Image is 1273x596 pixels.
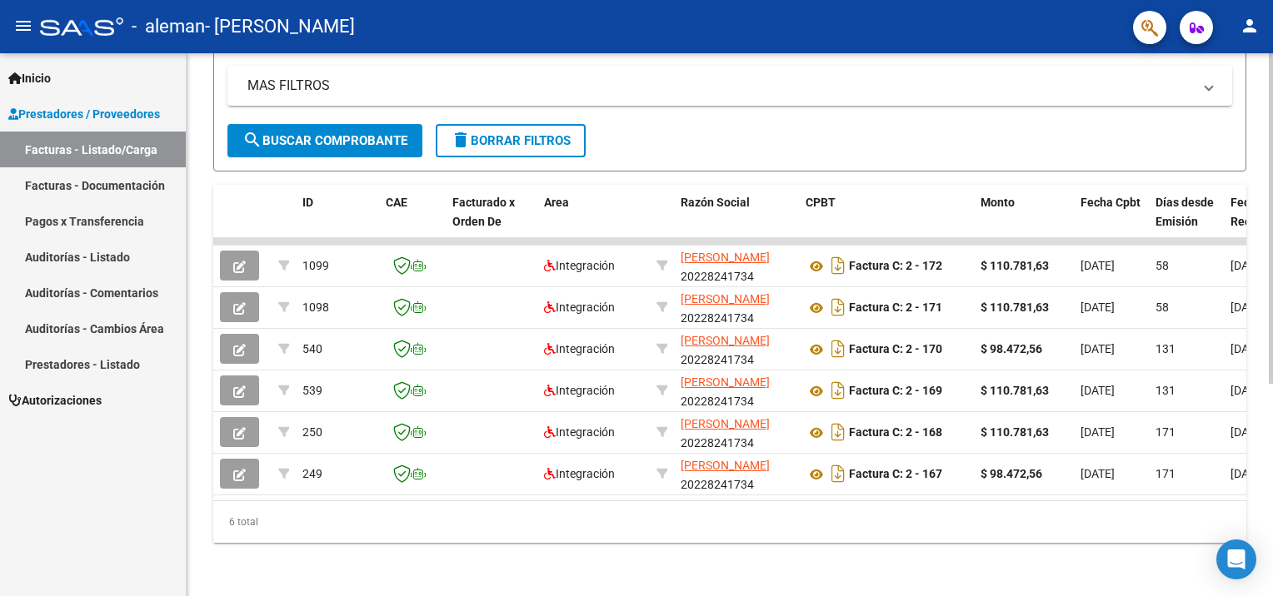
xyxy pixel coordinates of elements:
[1156,384,1176,397] span: 131
[806,196,836,209] span: CPBT
[681,292,770,305] span: [PERSON_NAME]
[544,384,615,397] span: Integración
[242,133,407,148] span: Buscar Comprobante
[849,385,942,398] strong: Factura C: 2 - 169
[681,373,792,408] div: 20228241734
[849,426,942,440] strong: Factura C: 2 - 168
[451,133,571,148] span: Borrar Filtros
[386,196,407,209] span: CAE
[849,301,942,315] strong: Factura C: 2 - 171
[132,8,205,45] span: - aleman
[8,105,160,123] span: Prestadores / Proveedores
[681,334,770,347] span: [PERSON_NAME]
[849,468,942,481] strong: Factura C: 2 - 167
[681,456,792,491] div: 20228241734
[827,419,849,445] i: Descargar documento
[1081,425,1115,439] span: [DATE]
[827,294,849,320] i: Descargar documento
[302,259,329,272] span: 1099
[1231,467,1265,480] span: [DATE]
[681,248,792,283] div: 20228241734
[205,8,355,45] span: - [PERSON_NAME]
[227,124,422,157] button: Buscar Comprobante
[1216,539,1256,579] div: Open Intercom Messenger
[302,384,322,397] span: 539
[13,16,33,36] mat-icon: menu
[681,196,750,209] span: Razón Social
[1081,300,1115,314] span: [DATE]
[681,417,770,430] span: [PERSON_NAME]
[213,501,1246,543] div: 6 total
[8,69,51,87] span: Inicio
[302,467,322,480] span: 249
[544,342,615,355] span: Integración
[1081,196,1141,209] span: Fecha Cpbt
[1231,259,1265,272] span: [DATE]
[981,196,1015,209] span: Monto
[1231,384,1265,397] span: [DATE]
[681,459,770,472] span: [PERSON_NAME]
[1074,185,1149,258] datatable-header-cell: Fecha Cpbt
[849,343,942,356] strong: Factura C: 2 - 170
[1156,467,1176,480] span: 171
[1156,259,1169,272] span: 58
[544,300,615,314] span: Integración
[544,425,615,439] span: Integración
[981,425,1049,439] strong: $ 110.781,63
[302,425,322,439] span: 250
[974,185,1074,258] datatable-header-cell: Monto
[681,290,792,325] div: 20228241734
[1231,300,1265,314] span: [DATE]
[446,185,537,258] datatable-header-cell: Facturado x Orden De
[452,196,515,228] span: Facturado x Orden De
[1231,425,1265,439] span: [DATE]
[247,77,1192,95] mat-panel-title: MAS FILTROS
[544,467,615,480] span: Integración
[227,66,1232,106] mat-expansion-panel-header: MAS FILTROS
[981,300,1049,314] strong: $ 110.781,63
[544,196,569,209] span: Area
[681,375,770,389] span: [PERSON_NAME]
[296,185,379,258] datatable-header-cell: ID
[681,415,792,449] div: 20228241734
[1240,16,1260,36] mat-icon: person
[681,331,792,366] div: 20228241734
[302,342,322,355] span: 540
[1081,342,1115,355] span: [DATE]
[1231,342,1265,355] span: [DATE]
[827,377,849,404] i: Descargar documento
[1156,300,1169,314] span: 58
[674,185,799,258] datatable-header-cell: Razón Social
[981,259,1049,272] strong: $ 110.781,63
[1156,342,1176,355] span: 131
[981,467,1042,480] strong: $ 98.472,56
[681,251,770,264] span: [PERSON_NAME]
[8,391,102,410] span: Autorizaciones
[799,185,974,258] datatable-header-cell: CPBT
[849,260,942,273] strong: Factura C: 2 - 172
[537,185,650,258] datatable-header-cell: Area
[302,196,313,209] span: ID
[242,130,262,150] mat-icon: search
[1156,196,1214,228] span: Días desde Emisión
[436,124,586,157] button: Borrar Filtros
[827,335,849,362] i: Descargar documento
[981,342,1042,355] strong: $ 98.472,56
[451,130,471,150] mat-icon: delete
[1081,467,1115,480] span: [DATE]
[981,384,1049,397] strong: $ 110.781,63
[1156,425,1176,439] span: 171
[379,185,446,258] datatable-header-cell: CAE
[1081,384,1115,397] span: [DATE]
[1149,185,1224,258] datatable-header-cell: Días desde Emisión
[827,252,849,279] i: Descargar documento
[827,460,849,487] i: Descargar documento
[1081,259,1115,272] span: [DATE]
[302,300,329,314] span: 1098
[544,259,615,272] span: Integración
